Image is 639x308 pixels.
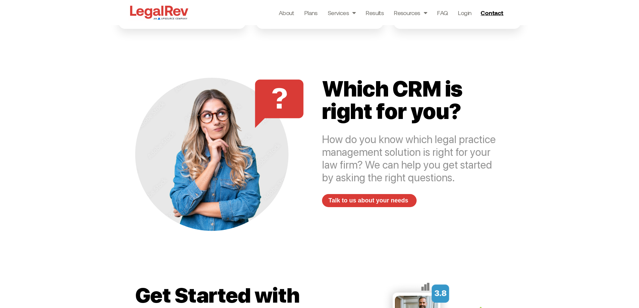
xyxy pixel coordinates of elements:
[458,8,471,17] a: Login
[322,78,504,123] h2: Which CRM is right for you?
[322,194,417,207] a: Talk to us about your needs
[478,7,508,18] a: Contact
[322,133,504,184] div: How do you know which legal practice management solution is right for your law firm? We can help ...
[481,10,503,16] span: Contact
[394,8,427,17] a: Resources
[366,8,384,17] a: Results
[437,8,448,17] a: FAQ
[304,8,318,17] a: Plans
[328,8,356,17] a: Services
[279,8,294,17] a: About
[328,197,408,203] span: Talk to us about your needs
[279,8,472,17] nav: Menu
